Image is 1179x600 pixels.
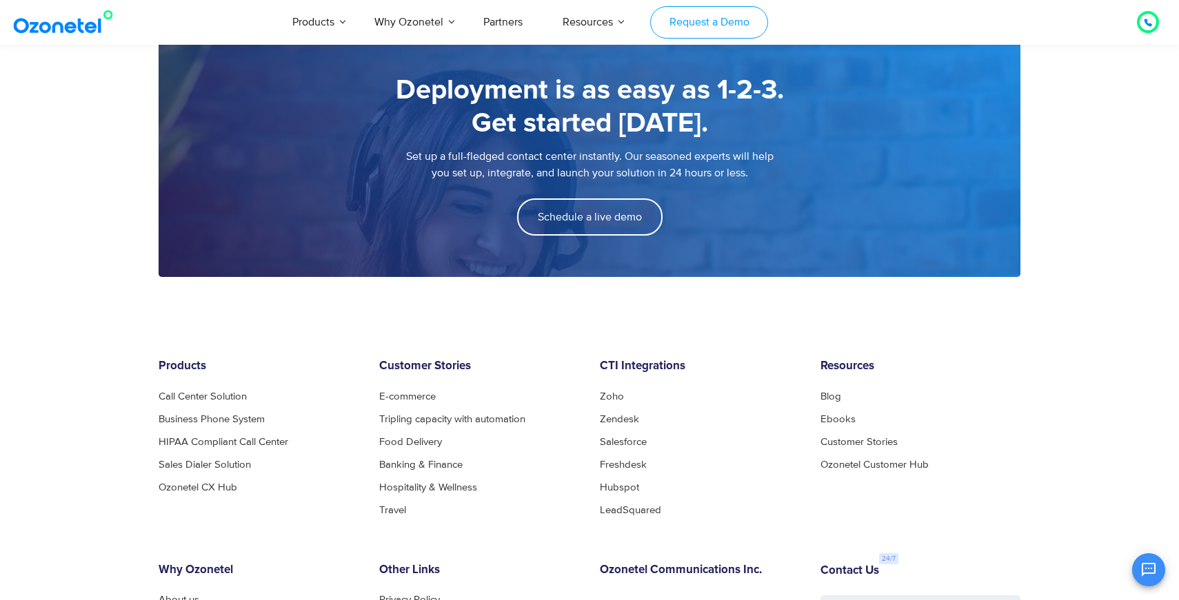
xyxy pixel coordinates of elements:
[379,360,579,373] h6: Customer Stories
[600,414,639,424] a: Zendesk
[600,505,661,515] a: LeadSquared
[159,391,247,402] a: Call Center Solution
[379,459,463,470] a: Banking & Finance
[820,459,929,470] a: Ozonetel Customer Hub
[600,482,639,493] a: Hubspot
[379,482,477,493] a: Hospitality & Wellness
[820,360,1020,373] h6: Resources
[379,391,436,402] a: E-commerce
[600,459,647,470] a: Freshdesk
[159,482,237,493] a: Ozonetel CX Hub
[379,414,525,424] a: Tripling capacity with automation
[1132,553,1165,586] button: Open chat
[379,563,579,577] h6: Other Links
[379,505,406,515] a: Travel
[820,391,841,402] a: Blog
[600,437,647,447] a: Salesforce
[379,437,442,447] a: Food Delivery
[517,198,663,236] a: Schedule a live demo
[820,414,856,424] a: Ebooks
[186,74,993,140] h5: Deployment is as easy as 1-2-3. Get started [DATE].
[159,360,359,373] h6: Products
[159,414,265,424] a: Business Phone System
[820,564,879,578] h6: Contact Us
[538,211,642,223] span: Schedule a live demo
[820,437,898,447] a: Customer Stories
[159,437,288,447] a: HIPAA Compliant Call Center
[159,459,251,470] a: Sales Dialer Solution
[600,563,800,577] h6: Ozonetel Communications Inc.
[600,360,800,373] h6: CTI Integrations
[186,148,993,181] p: Set up a full-fledged contact center instantly. Our seasoned experts will help you set up, integr...
[650,6,768,39] a: Request a Demo
[159,563,359,577] h6: Why Ozonetel
[600,391,624,402] a: Zoho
